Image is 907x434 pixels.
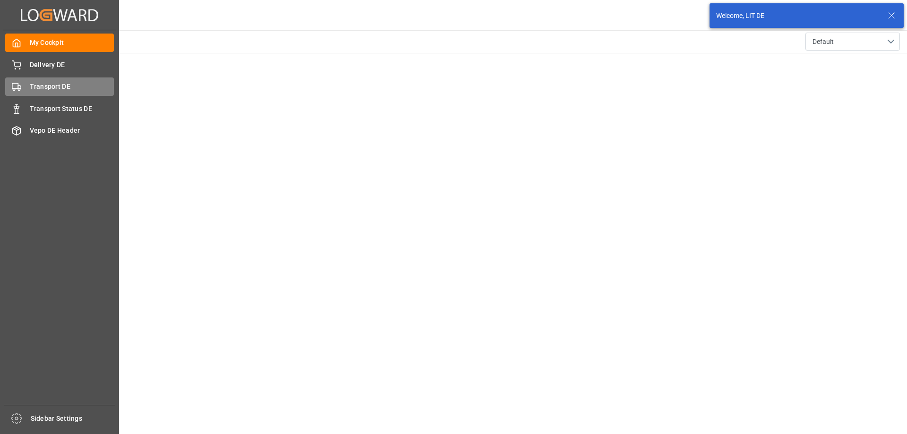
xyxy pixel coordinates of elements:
[5,77,114,96] a: Transport DE
[30,60,114,70] span: Delivery DE
[30,126,114,136] span: Vepo DE Header
[30,104,114,114] span: Transport Status DE
[813,37,834,47] span: Default
[716,11,879,21] div: Welcome, LIT DE
[5,55,114,74] a: Delivery DE
[805,33,900,51] button: open menu
[30,82,114,92] span: Transport DE
[31,414,115,424] span: Sidebar Settings
[5,121,114,140] a: Vepo DE Header
[5,99,114,118] a: Transport Status DE
[5,34,114,52] a: My Cockpit
[30,38,114,48] span: My Cockpit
